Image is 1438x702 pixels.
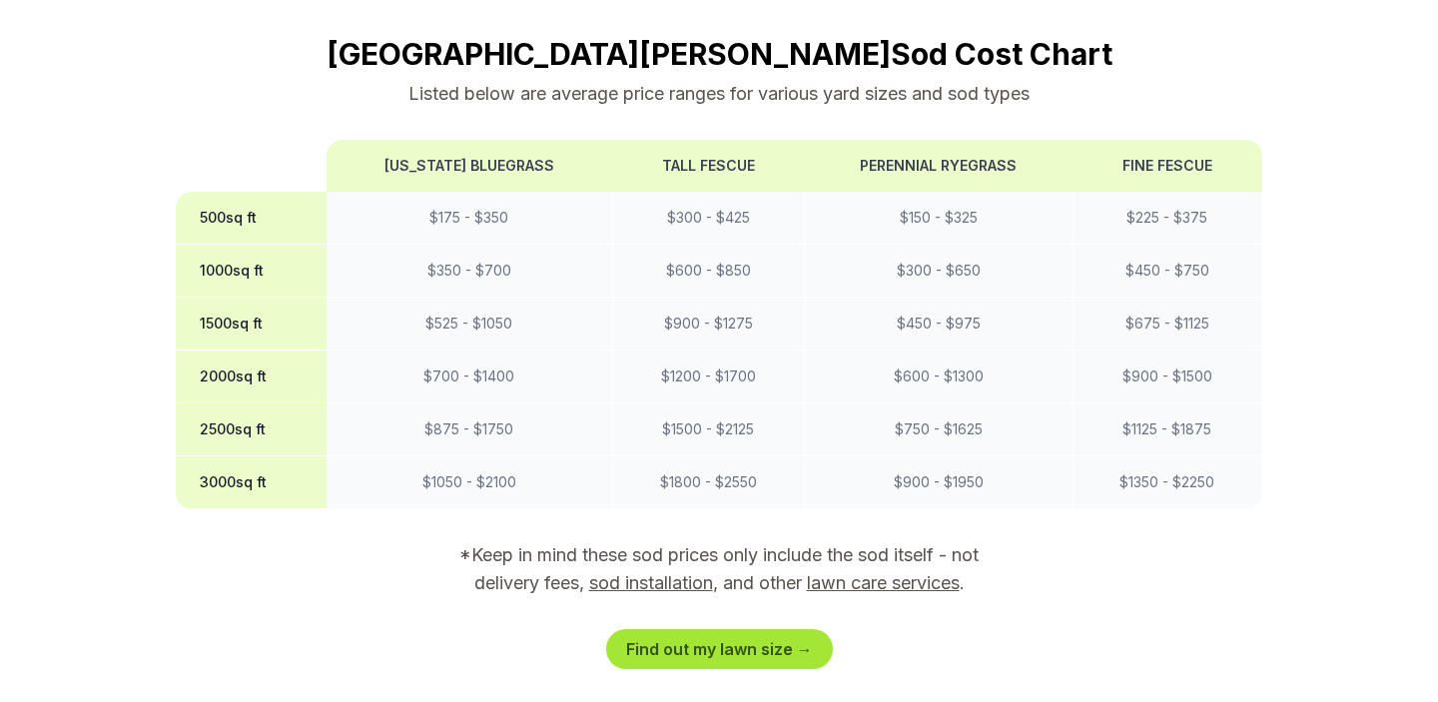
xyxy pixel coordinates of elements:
a: sod installation [589,572,713,593]
p: *Keep in mind these sod prices only include the sod itself - not delivery fees, , and other . [431,541,1007,597]
td: $ 1125 - $ 1875 [1073,403,1261,456]
th: Tall Fescue [612,140,804,192]
td: $ 700 - $ 1400 [327,351,612,403]
td: $ 225 - $ 375 [1073,192,1261,245]
td: $ 600 - $ 850 [612,245,804,298]
h2: [GEOGRAPHIC_DATA][PERSON_NAME] Sod Cost Chart [176,36,1262,72]
th: 1000 sq ft [176,245,327,298]
td: $ 1200 - $ 1700 [612,351,804,403]
td: $ 900 - $ 1500 [1073,351,1261,403]
th: 3000 sq ft [176,456,327,509]
td: $ 900 - $ 1950 [804,456,1073,509]
td: $ 175 - $ 350 [327,192,612,245]
a: Find out my lawn size → [606,629,833,669]
th: 1500 sq ft [176,298,327,351]
td: $ 450 - $ 975 [804,298,1073,351]
td: $ 150 - $ 325 [804,192,1073,245]
th: Fine Fescue [1073,140,1261,192]
td: $ 450 - $ 750 [1073,245,1261,298]
td: $ 1500 - $ 2125 [612,403,804,456]
td: $ 525 - $ 1050 [327,298,612,351]
td: $ 600 - $ 1300 [804,351,1073,403]
td: $ 350 - $ 700 [327,245,612,298]
th: Perennial Ryegrass [804,140,1073,192]
th: 2000 sq ft [176,351,327,403]
td: $ 750 - $ 1625 [804,403,1073,456]
td: $ 675 - $ 1125 [1073,298,1261,351]
td: $ 875 - $ 1750 [327,403,612,456]
th: 500 sq ft [176,192,327,245]
td: $ 1800 - $ 2550 [612,456,804,509]
td: $ 1350 - $ 2250 [1073,456,1261,509]
td: $ 900 - $ 1275 [612,298,804,351]
p: Listed below are average price ranges for various yard sizes and sod types [176,80,1262,108]
th: 2500 sq ft [176,403,327,456]
th: [US_STATE] Bluegrass [327,140,612,192]
td: $ 300 - $ 650 [804,245,1073,298]
td: $ 1050 - $ 2100 [327,456,612,509]
a: lawn care services [807,572,960,593]
td: $ 300 - $ 425 [612,192,804,245]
